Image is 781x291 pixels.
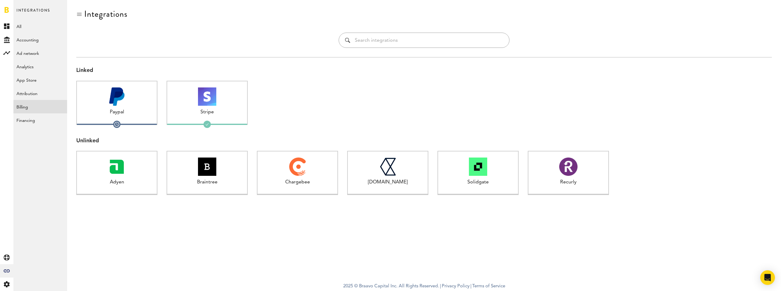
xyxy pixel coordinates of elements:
a: Ad network [13,46,67,60]
div: Solidgate [438,179,518,186]
img: Checkout.com [380,158,396,176]
a: All [13,20,67,33]
div: Recurly [528,179,608,186]
img: Braintree [198,158,216,176]
div: Unlinked [76,137,772,145]
img: Stripe [198,87,216,106]
div: Adyen [77,179,157,186]
a: Privacy Policy [442,284,470,289]
div: Linked [76,67,772,75]
a: Attribution [13,87,67,100]
a: Terms of Service [472,284,505,289]
div: Chargebee [257,179,337,186]
div: Stripe [167,109,247,116]
a: Analytics [13,60,67,73]
div: Braintree [167,179,247,186]
span: Integrations [16,7,50,20]
input: Search integrations [355,33,503,48]
a: Billing [13,100,67,113]
div: Paypal [77,109,157,116]
a: Accounting [13,33,67,46]
div: Open Intercom Messenger [760,270,775,285]
img: Paypal [108,87,126,106]
a: App Store [13,73,67,87]
a: Financing [13,113,67,127]
span: 2025 © Braavo Capital Inc. All Rights Reserved. [343,282,439,291]
img: Solidgate [469,158,487,176]
img: Recurly [559,158,578,176]
div: [DOMAIN_NAME] [348,179,428,186]
div: Integrations [84,9,128,19]
img: Chargebee [289,158,305,176]
img: Adyen [108,158,126,176]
